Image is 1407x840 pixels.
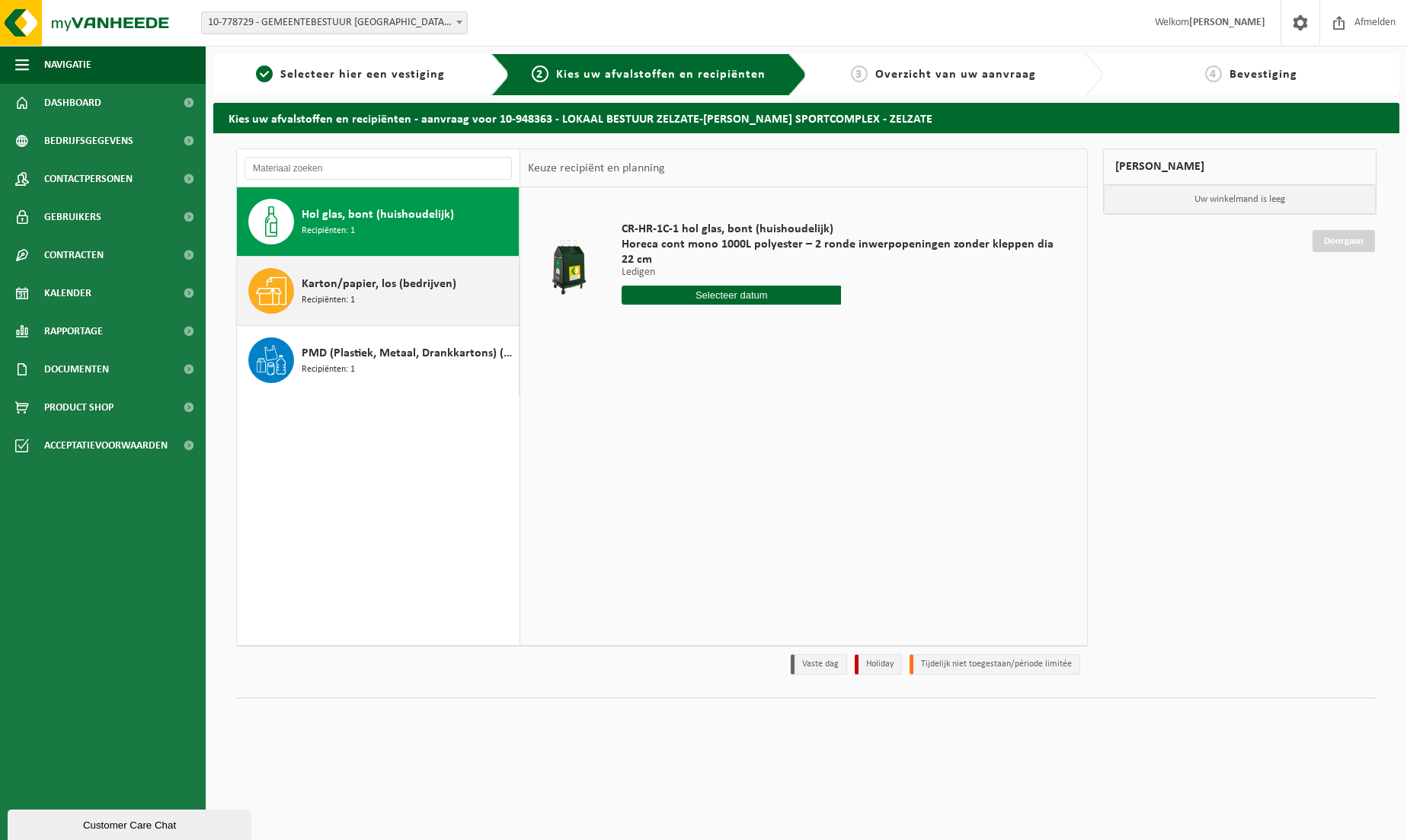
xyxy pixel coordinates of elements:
[1189,17,1265,28] strong: [PERSON_NAME]
[44,350,109,388] span: Documenten
[1103,149,1377,185] div: [PERSON_NAME]
[622,267,1060,278] p: Ledigen
[622,286,841,305] input: Selecteer datum
[44,160,133,198] span: Contactpersonen
[256,65,273,82] span: 1
[44,426,168,465] span: Acceptatievoorwaarden
[201,11,468,34] span: 10-778729 - GEMEENTEBESTUUR ZELZATE - ZELZATE
[44,122,133,160] span: Bedrijfsgegevens
[44,236,104,274] span: Contracten
[237,257,520,326] button: Karton/papier, los (bedrijven) Recipiënten: 1
[44,46,91,84] span: Navigatie
[44,84,101,122] span: Dashboard
[851,65,868,82] span: 3
[1313,230,1375,252] a: Doorgaan
[44,388,114,426] span: Product Shop
[302,293,355,308] span: Recipiënten: 1
[791,654,847,675] li: Vaste dag
[302,206,454,224] span: Hol glas, bont (huishoudelijk)
[556,69,766,81] span: Kies uw afvalstoffen en recipiënten
[302,363,355,377] span: Recipiënten: 1
[302,344,515,363] span: PMD (Plastiek, Metaal, Drankkartons) (bedrijven)
[213,103,1399,133] h2: Kies uw afvalstoffen en recipiënten - aanvraag voor 10-948363 - LOKAAL BESTUUR ZELZATE-[PERSON_NA...
[237,326,520,394] button: PMD (Plastiek, Metaal, Drankkartons) (bedrijven) Recipiënten: 1
[202,12,467,34] span: 10-778729 - GEMEENTEBESTUUR ZELZATE - ZELZATE
[302,275,456,293] span: Karton/papier, los (bedrijven)
[875,69,1036,81] span: Overzicht van uw aanvraag
[855,654,902,675] li: Holiday
[44,274,91,312] span: Kalender
[237,187,520,257] button: Hol glas, bont (huishoudelijk) Recipiënten: 1
[532,65,548,82] span: 2
[622,222,1060,237] span: CR-HR-1C-1 hol glas, bont (huishoudelijk)
[221,65,479,84] a: 1Selecteer hier een vestiging
[910,654,1080,675] li: Tijdelijk niet toegestaan/période limitée
[520,149,673,187] div: Keuze recipiënt en planning
[245,157,512,180] input: Materiaal zoeken
[280,69,445,81] span: Selecteer hier een vestiging
[302,224,355,238] span: Recipiënten: 1
[622,237,1060,267] span: Horeca cont mono 1000L polyester – 2 ronde inwerpopeningen zonder kleppen dia 22 cm
[44,198,101,236] span: Gebruikers
[1230,69,1297,81] span: Bevestiging
[1104,185,1376,214] p: Uw winkelmand is leeg
[44,312,103,350] span: Rapportage
[1205,65,1222,82] span: 4
[8,806,254,840] iframe: chat widget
